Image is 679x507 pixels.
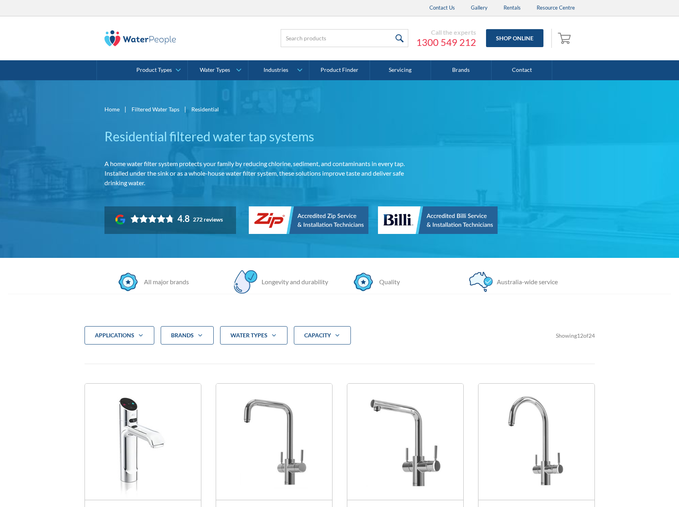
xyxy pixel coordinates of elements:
[104,127,411,146] h1: Residential filtered water tap systems
[416,36,476,48] a: 1300 549 212
[95,331,134,339] div: applications
[416,28,476,36] div: Call the experts
[248,60,309,80] a: Industries
[127,60,187,80] a: Product Types
[615,467,679,507] iframe: podium webchat widget bubble
[577,332,583,339] span: 12
[193,216,223,223] div: 272 reviews
[493,277,558,287] div: Australia-wide service
[104,105,120,113] a: Home
[85,326,154,345] div: applications
[294,326,351,345] div: CAPACITY
[85,384,201,500] img: Zip HydroTap G5 BA60 (Commercial)
[258,277,328,287] div: Longevity and durability
[191,105,219,113] div: Residential
[130,213,190,224] div: Rating: 4.8 out of 5
[558,32,573,44] img: shopping cart
[347,384,463,500] img: InSinkErator Multitap 3N1, Hot and Cold Mains plus Filtered Boiling - L Shaped
[492,60,552,80] a: Contact
[281,29,408,47] input: Search products
[104,30,176,46] img: The Water People
[177,213,190,224] div: 4.8
[478,384,594,500] img: InSinkErator Multitap 3N1 Mains Hot and Cold, Filtered Boiling Water - J Shaped
[588,332,595,339] span: 24
[220,326,287,345] div: water Types
[370,60,431,80] a: Servicing
[161,326,214,345] div: Brands
[104,159,411,188] p: A home water filter system protects your family by reducing chlorine, sediment, and contaminants ...
[230,332,268,339] strong: water Types
[264,67,288,73] div: Industries
[304,332,331,339] strong: CAPACITY
[140,277,189,287] div: All major brands
[136,67,172,73] div: Product Types
[431,60,492,80] a: Brands
[85,326,595,357] form: Filter 5
[200,67,230,73] div: Water Types
[183,104,187,114] div: |
[309,60,370,80] a: Product Finder
[556,29,575,48] a: Open cart
[188,60,248,80] a: Water Types
[124,104,128,114] div: |
[132,105,179,113] a: Filtered Water Taps
[171,331,194,339] div: Brands
[375,277,400,287] div: Quality
[556,331,595,340] div: Showing of
[216,384,332,500] img: InSinkErator 3N1 Multitap - Hot and Cold Mains Water plus Boiling Filtered - U Shaped
[486,29,543,47] a: Shop Online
